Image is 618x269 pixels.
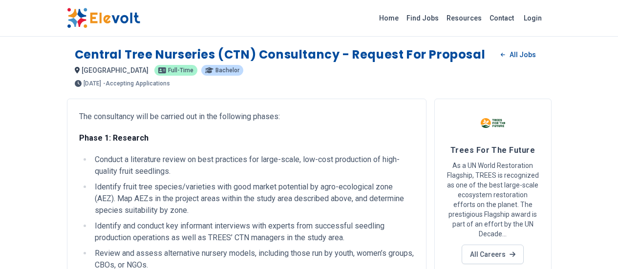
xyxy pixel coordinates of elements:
[450,145,535,155] span: Trees For The Future
[79,111,414,123] p: The consultancy will be carried out in the following phases:
[447,161,539,239] p: As a UN World Restoration Flagship, TREES is recognized as one of the best large-scale ecosystem ...
[462,245,524,264] a: All Careers
[67,8,140,28] img: Elevolt
[79,133,149,143] strong: Phase 1: Research
[82,66,149,74] span: [GEOGRAPHIC_DATA]
[403,10,443,26] a: Find Jobs
[168,67,193,73] span: Full-time
[486,10,518,26] a: Contact
[518,8,548,28] a: Login
[493,47,543,62] a: All Jobs
[375,10,403,26] a: Home
[92,220,414,244] li: Identify and conduct key informant interviews with experts from successful seedling production op...
[92,181,414,216] li: Identify fruit tree species/varieties with good market potential by agro-ecological zone (AEZ). M...
[481,111,505,135] img: Trees For The Future
[215,67,239,73] span: Bachelor
[84,81,101,86] span: [DATE]
[75,47,486,62] h1: Central Tree Nurseries (CTN) Consultancy - Request for Proposal
[103,81,170,86] p: - Accepting Applications
[92,154,414,177] li: Conduct a literature review on best practices for large-scale, low-cost production of high-qualit...
[443,10,486,26] a: Resources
